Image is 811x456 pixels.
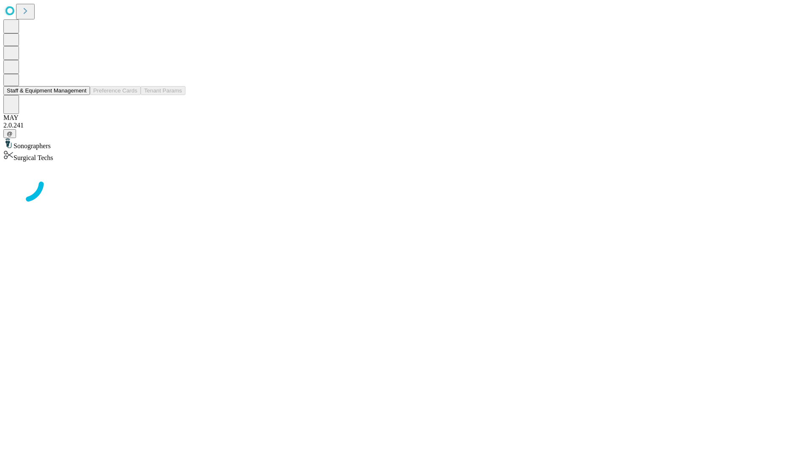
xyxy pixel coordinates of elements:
[3,150,808,162] div: Surgical Techs
[90,86,141,95] button: Preference Cards
[3,138,808,150] div: Sonographers
[3,114,808,122] div: MAY
[3,129,16,138] button: @
[141,86,185,95] button: Tenant Params
[7,130,13,137] span: @
[3,122,808,129] div: 2.0.241
[3,86,90,95] button: Staff & Equipment Management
